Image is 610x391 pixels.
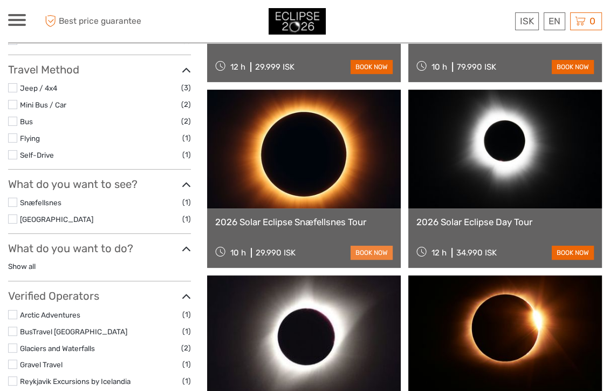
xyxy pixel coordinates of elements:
[182,308,191,321] span: (1)
[20,134,40,143] a: Flying
[20,360,63,369] a: Gravel Travel
[588,16,597,26] span: 0
[269,8,326,35] img: 3312-44506bfc-dc02-416d-ac4c-c65cb0cf8db4_logo_small.jpg
[520,16,534,26] span: ISK
[230,248,246,258] span: 10 h
[182,149,191,161] span: (1)
[15,19,122,28] p: We're away right now. Please check back later!
[8,242,191,255] h3: What do you want to do?
[20,327,127,336] a: BusTravel [GEOGRAPHIC_DATA]
[20,117,33,126] a: Bus
[230,62,245,72] span: 12 h
[182,196,191,208] span: (1)
[255,62,294,72] div: 29.999 ISK
[256,248,296,258] div: 29.990 ISK
[456,248,497,258] div: 34.990 ISK
[181,115,191,127] span: (2)
[124,17,137,30] button: Open LiveChat chat widget
[416,217,594,227] a: 2026 Solar Eclipse Day Tour
[20,344,95,353] a: Glaciers and Waterfalls
[181,98,191,111] span: (2)
[8,178,191,191] h3: What do you want to see?
[20,151,54,159] a: Self-Drive
[20,377,131,386] a: Reykjavik Excursions by Icelandia
[42,12,156,30] span: Best price guarantee
[8,289,191,302] h3: Verified Operators
[552,246,594,260] a: book now
[544,12,565,30] div: EN
[20,198,61,207] a: Snæfellsnes
[457,62,496,72] div: 79.990 ISK
[351,60,393,74] a: book now
[431,62,447,72] span: 10 h
[20,100,66,109] a: Mini Bus / Car
[181,82,191,94] span: (3)
[20,311,80,319] a: Arctic Adventures
[20,215,93,224] a: [GEOGRAPHIC_DATA]
[20,84,57,92] a: Jeep / 4x4
[182,132,191,144] span: (1)
[431,248,447,258] span: 12 h
[182,325,191,338] span: (1)
[351,246,393,260] a: book now
[182,375,191,387] span: (1)
[182,358,191,370] span: (1)
[215,217,393,227] a: 2026 Solar Eclipse Snæfellsnes Tour
[182,213,191,225] span: (1)
[552,60,594,74] a: book now
[181,342,191,354] span: (2)
[8,63,191,76] h3: Travel Method
[8,262,36,271] a: Show all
